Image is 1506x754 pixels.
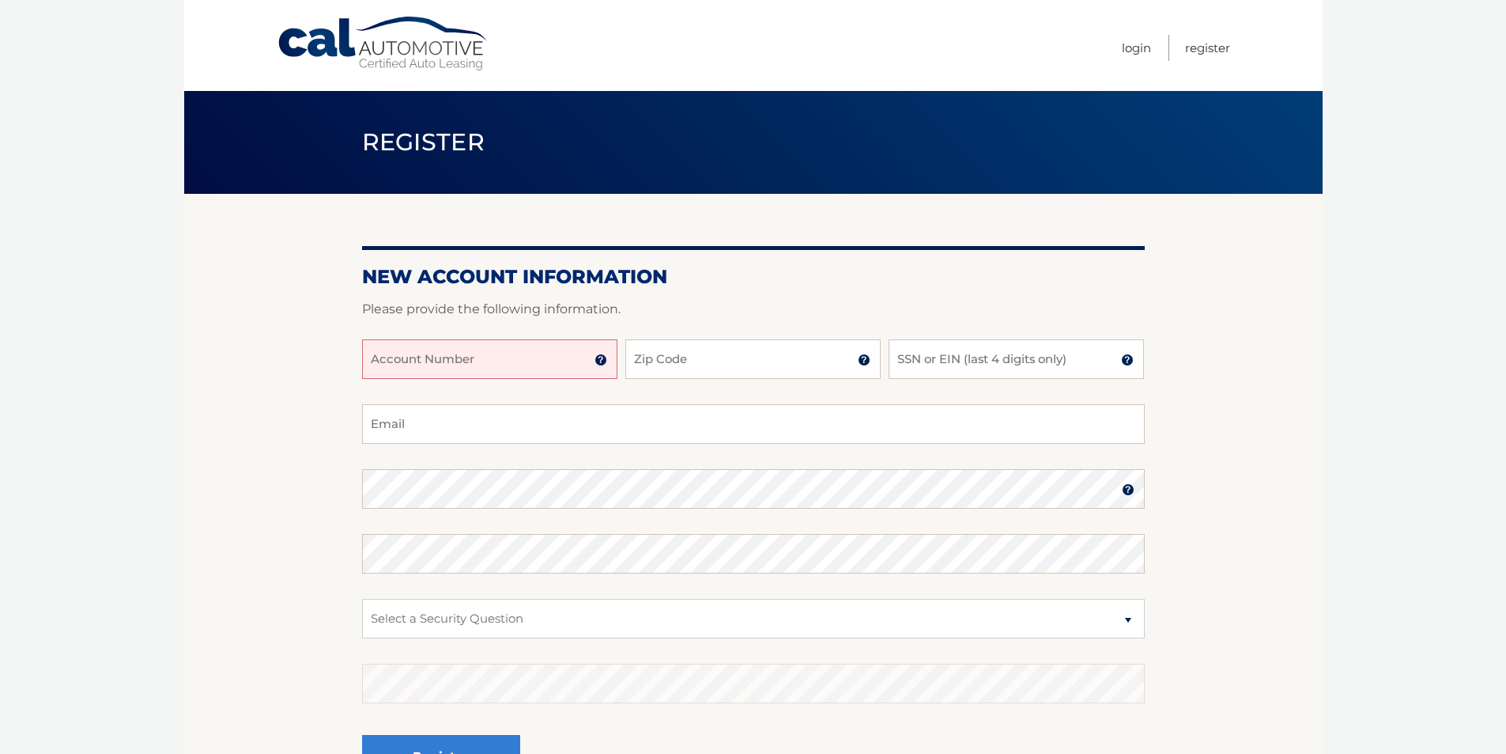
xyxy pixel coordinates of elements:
img: tooltip.svg [1122,483,1134,496]
input: Account Number [362,339,617,379]
input: Email [362,404,1145,444]
a: Register [1185,35,1230,61]
a: Cal Automotive [277,16,490,72]
img: tooltip.svg [1121,354,1134,366]
a: Login [1122,35,1151,61]
h2: New Account Information [362,265,1145,289]
input: SSN or EIN (last 4 digits only) [889,339,1144,379]
img: tooltip.svg [858,354,870,366]
span: Register [362,127,485,157]
p: Please provide the following information. [362,298,1145,320]
img: tooltip.svg [594,354,607,366]
input: Zip Code [625,339,881,379]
